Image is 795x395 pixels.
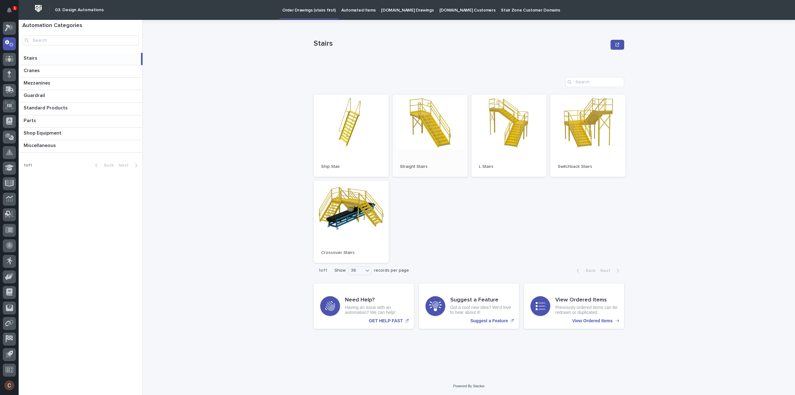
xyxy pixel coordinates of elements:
p: Ship Stair [321,164,381,169]
a: Straight Stairs [393,94,468,177]
a: Shop EquipmentShop Equipment [19,128,143,140]
a: CranesCranes [19,65,143,78]
h2: 03. Design Automations [55,7,104,13]
a: Switchback Stairs [550,94,625,177]
div: 36 [348,267,363,274]
p: records per page [374,268,409,273]
span: Back [582,269,595,273]
a: MiscellaneousMiscellaneous [19,140,143,153]
p: Straight Stairs [400,164,460,169]
p: Parts [24,117,37,124]
p: L Stairs [479,164,539,169]
p: Suggest a Feature [470,318,508,324]
input: Search [565,77,624,87]
a: PartsParts [19,115,143,128]
button: users-avatar [3,379,16,392]
button: Back [90,163,116,168]
p: Switchback Stairs [558,164,618,169]
a: MezzaninesMezzanines [19,78,143,90]
p: 1 of 1 [19,158,37,173]
button: Notifications [3,4,16,17]
p: Miscellaneous [24,141,57,149]
a: GET HELP FAST [314,283,414,329]
img: Workspace Logo [33,3,44,14]
a: Standard ProductsStandard Products [19,103,143,115]
a: GuardrailGuardrail [19,90,143,103]
h1: Automation Categories [22,22,139,29]
h3: View Ordered Items [555,297,618,304]
p: Guardrail [24,91,46,99]
a: Suggest a Feature [419,283,519,329]
button: Next [116,163,143,168]
p: Shop Equipment [24,129,63,136]
p: Cranes [24,67,41,74]
span: Back [100,163,114,168]
p: Got a cool new idea? We'd love to hear about it! [450,305,513,315]
div: Notifications1 [8,7,16,17]
input: Search [22,35,139,45]
p: Show [334,268,346,273]
h3: Suggest a Feature [450,297,513,304]
a: Ship Stair [314,94,389,177]
span: Next [119,163,132,168]
p: Having an issue with an automation? We can help! [345,305,407,315]
h3: Need Help? [345,297,407,304]
p: GET HELP FAST [369,318,403,324]
p: Crossover Stairs [321,250,381,255]
p: 1 of 1 [314,263,332,278]
p: Stairs [24,54,39,61]
p: Stairs [314,39,608,48]
p: Standard Products [24,104,69,111]
button: Next [598,268,624,273]
a: View Ordered Items [524,283,624,329]
a: Crossover Stairs [314,181,389,263]
a: StairsStairs [19,53,143,65]
p: 1 [14,6,16,10]
p: Previously ordered items can be redrawn or duplicated. [555,305,618,315]
p: Mezzanines [24,79,52,86]
a: L Stairs [471,94,547,177]
p: View Ordered Items [572,318,613,324]
button: Back [572,268,598,273]
a: Powered By Stacker [453,384,484,388]
span: Next [600,269,614,273]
